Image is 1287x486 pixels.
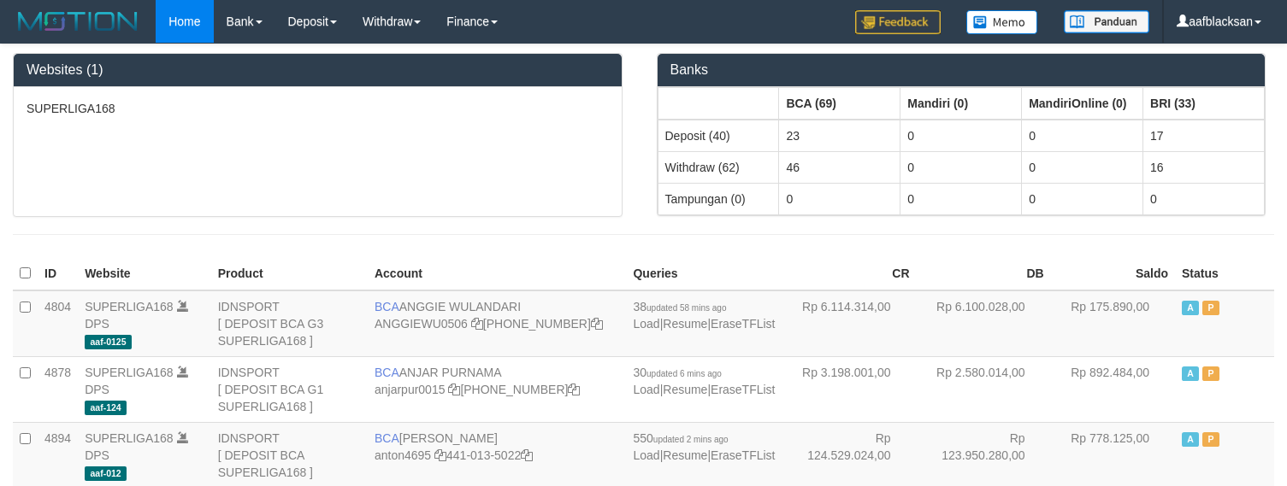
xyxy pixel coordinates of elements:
td: Tampungan (0) [658,183,779,214]
span: aaf-124 [85,401,127,415]
img: Button%20Memo.svg [966,10,1038,34]
td: Rp 2.580.014,00 [917,356,1051,422]
td: Withdraw (62) [658,151,779,183]
a: anjarpur0015 [375,383,446,396]
a: SUPERLIGA168 [85,300,174,313]
td: Rp 6.114.314,00 [782,290,917,357]
a: SUPERLIGA168 [85,366,174,379]
a: Resume [663,448,707,462]
span: | | [633,300,775,331]
a: Copy 4410135022 to clipboard [521,448,533,462]
span: 38 [633,300,726,313]
span: Active [1182,432,1199,447]
td: Rp 892.484,00 [1051,356,1175,422]
th: Group: activate to sort column ascending [1143,87,1265,120]
a: Copy anjarpur0015 to clipboard [448,383,460,396]
th: DB [917,257,1051,290]
span: BCA [375,431,399,445]
a: Copy 4062281620 to clipboard [568,383,580,396]
span: BCA [375,300,399,313]
a: Resume [663,317,707,331]
th: Group: activate to sort column ascending [658,87,779,120]
a: EraseTFList [711,317,775,331]
span: aaf-0125 [85,335,132,349]
td: 4878 [38,356,78,422]
td: Rp 6.100.028,00 [917,290,1051,357]
span: Active [1182,366,1199,381]
span: | | [633,431,775,462]
a: Resume [663,383,707,396]
td: 23 [779,120,900,152]
th: ID [38,257,78,290]
a: Load [633,317,659,331]
a: EraseTFList [711,448,775,462]
td: IDNSPORT [ DEPOSIT BCA G3 SUPERLIGA168 ] [211,290,368,357]
th: Account [368,257,627,290]
th: Group: activate to sort column ascending [779,87,900,120]
td: ANGGIE WULANDARI [PHONE_NUMBER] [368,290,627,357]
td: IDNSPORT [ DEPOSIT BCA G1 SUPERLIGA168 ] [211,356,368,422]
span: BCA [375,366,399,379]
span: Paused [1202,301,1219,315]
td: 4804 [38,290,78,357]
td: ANJAR PURNAMA [PHONE_NUMBER] [368,356,627,422]
a: Load [633,383,659,396]
td: Rp 3.198.001,00 [782,356,917,422]
h3: Websites (1) [27,62,609,78]
span: 550 [633,431,728,445]
td: DPS [78,356,211,422]
img: Feedback.jpg [855,10,941,34]
th: Saldo [1051,257,1175,290]
td: Deposit (40) [658,120,779,152]
a: ANGGIEWU0506 [375,317,468,331]
span: updated 58 mins ago [646,303,726,313]
th: Queries [626,257,782,290]
td: 0 [1022,120,1143,152]
td: 16 [1143,151,1265,183]
h3: Banks [670,62,1253,78]
td: Rp 175.890,00 [1051,290,1175,357]
td: 0 [900,183,1022,214]
span: Active [1182,301,1199,315]
img: panduan.png [1064,10,1149,33]
a: Load [633,448,659,462]
a: anton4695 [375,448,431,462]
p: SUPERLIGA168 [27,100,609,117]
span: Paused [1202,432,1219,447]
span: 30 [633,366,721,379]
a: SUPERLIGA168 [85,431,174,445]
td: 0 [779,183,900,214]
th: Group: activate to sort column ascending [900,87,1022,120]
th: Product [211,257,368,290]
a: Copy anton4695 to clipboard [434,448,446,462]
th: Status [1175,257,1274,290]
span: Paused [1202,366,1219,381]
td: 0 [900,151,1022,183]
span: updated 2 mins ago [653,435,729,444]
td: 17 [1143,120,1265,152]
td: 0 [1143,183,1265,214]
a: EraseTFList [711,383,775,396]
td: 46 [779,151,900,183]
a: Copy ANGGIEWU0506 to clipboard [471,317,483,331]
td: DPS [78,290,211,357]
span: | | [633,366,775,396]
td: 0 [1022,151,1143,183]
td: 0 [900,120,1022,152]
th: Group: activate to sort column ascending [1022,87,1143,120]
span: aaf-012 [85,466,127,481]
th: CR [782,257,917,290]
td: 0 [1022,183,1143,214]
th: Website [78,257,211,290]
img: MOTION_logo.png [13,9,143,34]
a: Copy 4062213373 to clipboard [591,317,603,331]
span: updated 6 mins ago [646,369,722,378]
